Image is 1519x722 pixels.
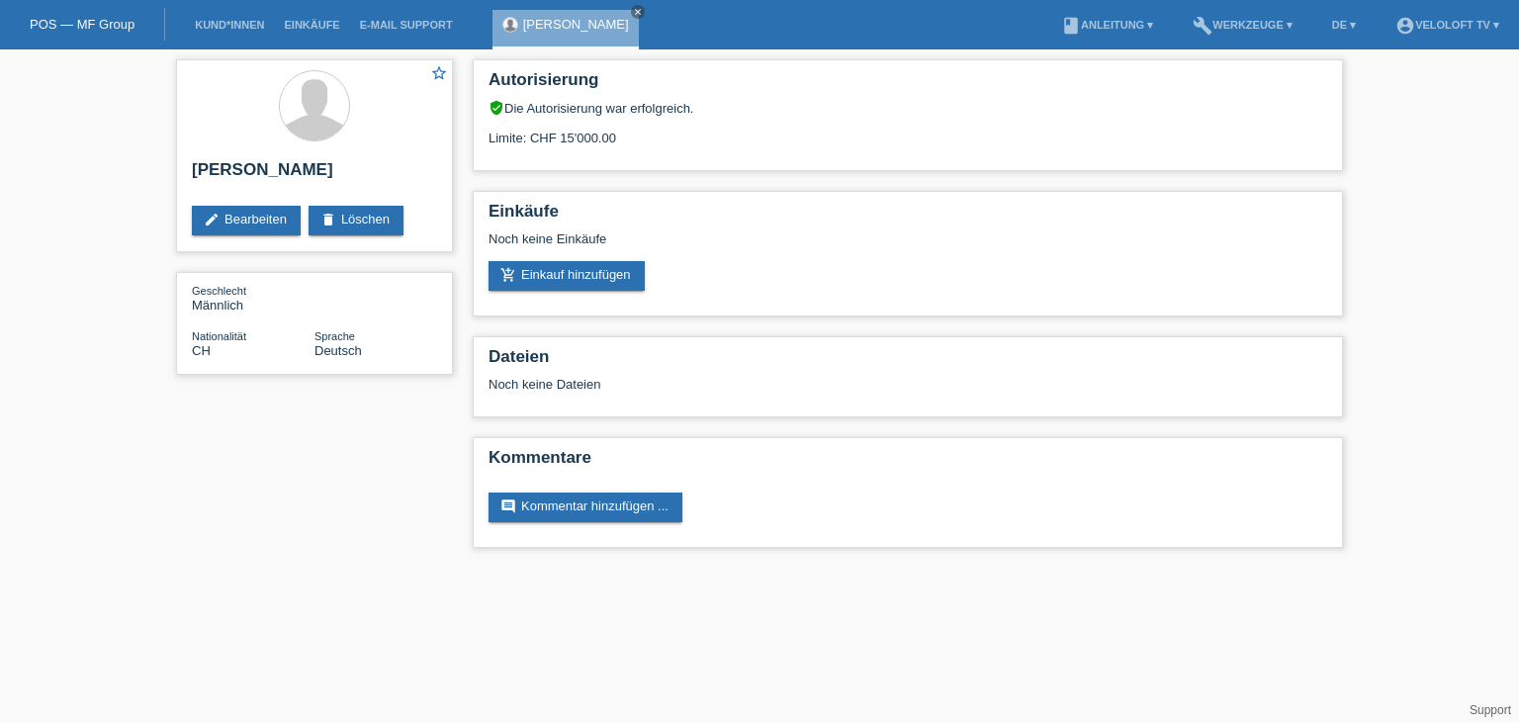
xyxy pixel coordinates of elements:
[314,343,362,358] span: Deutsch
[350,19,463,31] a: E-Mail Support
[274,19,349,31] a: Einkäufe
[185,19,274,31] a: Kund*innen
[1061,16,1081,36] i: book
[489,100,1327,116] div: Die Autorisierung war erfolgreich.
[192,343,211,358] span: Schweiz
[489,347,1327,377] h2: Dateien
[500,267,516,283] i: add_shopping_cart
[633,7,643,17] i: close
[1183,19,1302,31] a: buildWerkzeuge ▾
[204,212,220,227] i: edit
[489,116,1327,145] div: Limite: CHF 15'000.00
[192,160,437,190] h2: [PERSON_NAME]
[430,64,448,85] a: star_border
[523,17,629,32] a: [PERSON_NAME]
[320,212,336,227] i: delete
[314,330,355,342] span: Sprache
[309,206,403,235] a: deleteLöschen
[489,448,1327,478] h2: Kommentare
[192,330,246,342] span: Nationalität
[192,206,301,235] a: editBearbeiten
[489,100,504,116] i: verified_user
[1385,19,1509,31] a: account_circleVeloLoft TV ▾
[1193,16,1212,36] i: build
[1051,19,1163,31] a: bookAnleitung ▾
[489,377,1093,392] div: Noch keine Dateien
[489,202,1327,231] h2: Einkäufe
[1395,16,1415,36] i: account_circle
[430,64,448,82] i: star_border
[1322,19,1366,31] a: DE ▾
[192,283,314,313] div: Männlich
[489,493,682,522] a: commentKommentar hinzufügen ...
[500,498,516,514] i: comment
[489,261,645,291] a: add_shopping_cartEinkauf hinzufügen
[631,5,645,19] a: close
[489,70,1327,100] h2: Autorisierung
[1470,703,1511,717] a: Support
[30,17,134,32] a: POS — MF Group
[489,231,1327,261] div: Noch keine Einkäufe
[192,285,246,297] span: Geschlecht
